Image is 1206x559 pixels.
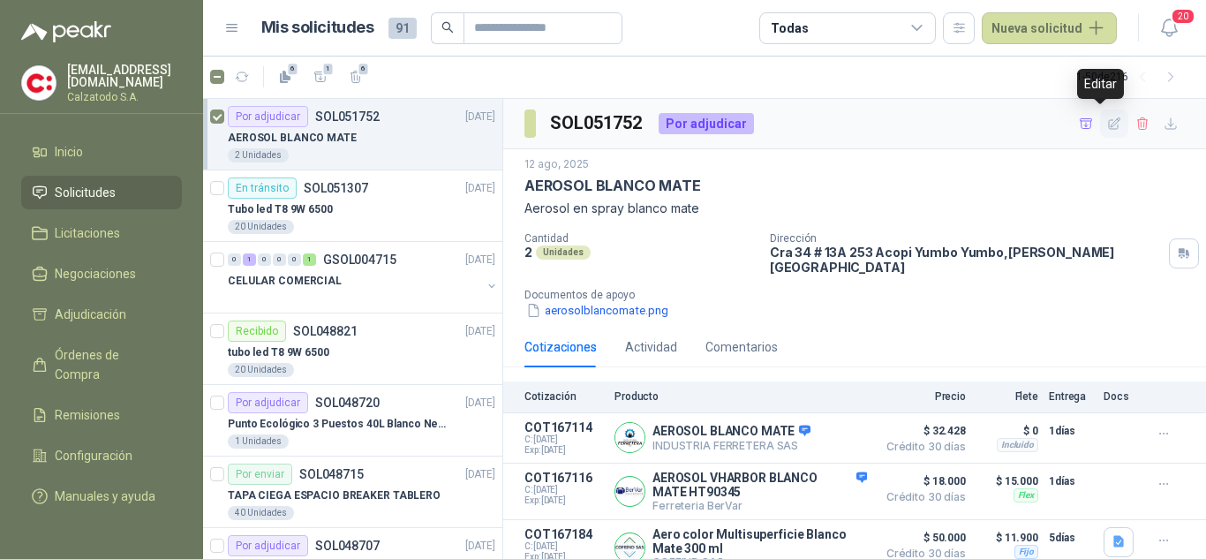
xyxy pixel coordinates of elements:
[342,63,370,91] button: 6
[524,495,604,506] span: Exp: [DATE]
[306,63,335,91] button: 1
[228,201,333,218] p: Tubo led T8 9W 6500
[1049,420,1093,442] p: 1 días
[55,446,132,465] span: Configuración
[243,253,256,266] div: 1
[465,538,495,555] p: [DATE]
[304,182,368,194] p: SOL051307
[705,337,778,357] div: Comentarios
[228,535,308,556] div: Por adjudicar
[524,471,604,485] p: COT167116
[228,220,294,234] div: 20 Unidades
[536,246,591,260] div: Unidades
[55,305,126,324] span: Adjudicación
[771,19,808,38] div: Todas
[976,420,1038,442] p: $ 0
[21,176,182,209] a: Solicitudes
[228,321,286,342] div: Recibido
[1077,69,1124,99] div: Editar
[465,466,495,483] p: [DATE]
[524,199,1185,218] p: Aerosol en spray blanco mate
[652,527,867,555] p: Aero color Multisuperficie Blanco Mate 300 ml
[625,337,677,357] div: Actividad
[1014,488,1038,502] div: Flex
[614,390,867,403] p: Producto
[55,487,155,506] span: Manuales y ayuda
[315,397,380,409] p: SOL048720
[441,21,454,34] span: search
[228,392,308,413] div: Por adjudicar
[258,253,271,266] div: 0
[55,345,165,384] span: Órdenes de Compra
[524,485,604,495] span: C: [DATE]
[228,506,294,520] div: 40 Unidades
[976,527,1038,548] p: $ 11.900
[524,177,701,195] p: AEROSOL BLANCO MATE
[273,253,286,266] div: 0
[770,232,1162,245] p: Dirección
[652,424,810,440] p: AEROSOL BLANCO MATE
[228,178,297,199] div: En tránsito
[55,405,120,425] span: Remisiones
[203,385,502,457] a: Por adjudicarSOL048720[DATE] Punto Ecológico 3 Puestos 40L Blanco Negro Verde Con Tapa1 Unidades
[21,439,182,472] a: Configuración
[1014,545,1038,559] div: Fijo
[22,66,56,100] img: Company Logo
[293,325,358,337] p: SOL048821
[388,18,417,39] span: 91
[228,148,289,162] div: 2 Unidades
[652,499,867,512] p: Ferreteria BerVar
[1049,390,1093,403] p: Entrega
[524,245,532,260] p: 2
[976,390,1038,403] p: Flete
[67,92,182,102] p: Calzatodo S.A.
[524,301,670,320] button: aerosolblancomate.png
[982,12,1117,44] button: Nueva solicitud
[615,477,644,506] img: Company Logo
[524,527,604,541] p: COT167184
[315,110,380,123] p: SOL051752
[524,541,604,552] span: C: [DATE]
[524,445,604,456] span: Exp: [DATE]
[228,434,289,449] div: 1 Unidades
[21,398,182,432] a: Remisiones
[878,548,966,559] span: Crédito 30 días
[55,183,116,202] span: Solicitudes
[358,62,370,76] span: 6
[1104,390,1139,403] p: Docs
[21,480,182,513] a: Manuales y ayuda
[524,289,1199,301] p: Documentos de apoyo
[1049,527,1093,548] p: 5 días
[615,423,644,452] img: Company Logo
[659,113,754,134] div: Por adjudicar
[228,273,342,290] p: CELULAR COMERCIAL
[299,468,364,480] p: SOL048715
[228,253,241,266] div: 0
[524,156,589,173] p: 12 ago, 2025
[55,142,83,162] span: Inicio
[878,390,966,403] p: Precio
[878,420,966,442] span: $ 32.428
[315,540,380,552] p: SOL048707
[228,106,308,127] div: Por adjudicar
[21,216,182,250] a: Licitaciones
[652,471,867,499] p: AEROSOL VHARBOR BLANCO MATE HT90345
[878,442,966,452] span: Crédito 30 días
[652,439,810,452] p: INDUSTRIA FERRETERA SAS
[322,62,335,76] span: 1
[465,395,495,412] p: [DATE]
[271,63,299,91] button: 6
[55,223,120,243] span: Licitaciones
[21,338,182,391] a: Órdenes de Compra
[524,232,756,245] p: Cantidad
[550,110,644,137] h3: SOL051752
[228,464,292,485] div: Por enviar
[878,471,966,492] span: $ 18.000
[524,434,604,445] span: C: [DATE]
[770,245,1162,275] p: Cra 34 # 13A 253 Acopi Yumbo Yumbo , [PERSON_NAME][GEOGRAPHIC_DATA]
[203,99,502,170] a: Por adjudicarSOL051752[DATE] AEROSOL BLANCO MATE2 Unidades
[67,64,182,88] p: [EMAIL_ADDRESS][DOMAIN_NAME]
[55,264,136,283] span: Negociaciones
[524,337,597,357] div: Cotizaciones
[203,313,502,385] a: RecibidoSOL048821[DATE] tubo led T8 9W 650020 Unidades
